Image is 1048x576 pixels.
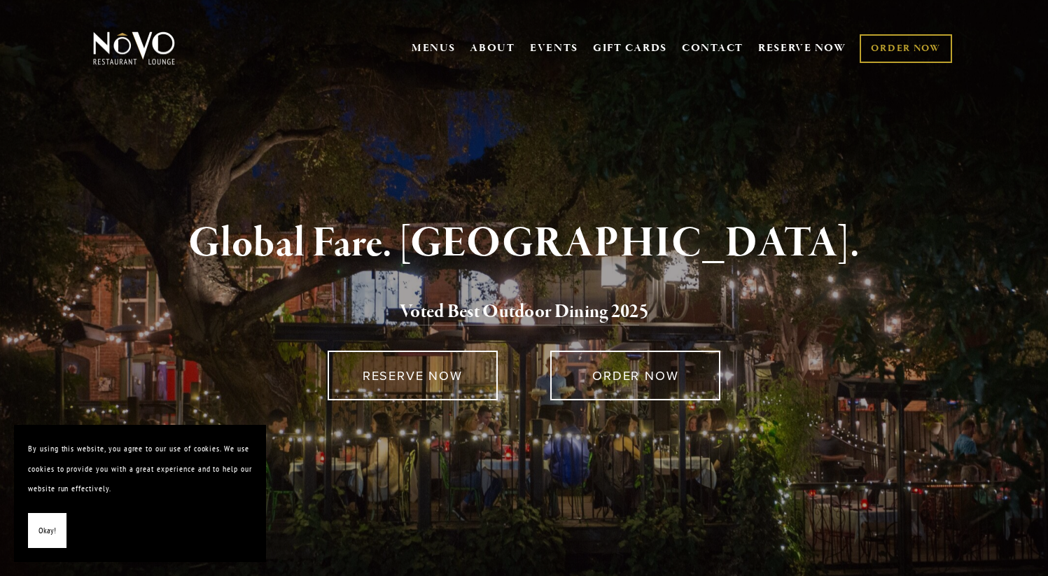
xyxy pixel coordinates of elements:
section: Cookie banner [14,425,266,562]
button: Okay! [28,513,67,549]
a: MENUS [412,41,456,55]
span: Okay! [39,521,56,541]
a: RESERVE NOW [758,35,846,62]
a: ORDER NOW [550,351,720,400]
p: By using this website, you agree to our use of cookies. We use cookies to provide you with a grea... [28,439,252,499]
a: Voted Best Outdoor Dining 202 [400,300,639,326]
a: GIFT CARDS [593,35,667,62]
h2: 5 [116,297,932,327]
strong: Global Fare. [GEOGRAPHIC_DATA]. [188,217,860,270]
a: CONTACT [682,35,743,62]
a: ABOUT [470,41,515,55]
a: EVENTS [530,41,578,55]
a: RESERVE NOW [328,351,498,400]
img: Novo Restaurant &amp; Lounge [90,31,178,66]
a: ORDER NOW [860,34,951,63]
